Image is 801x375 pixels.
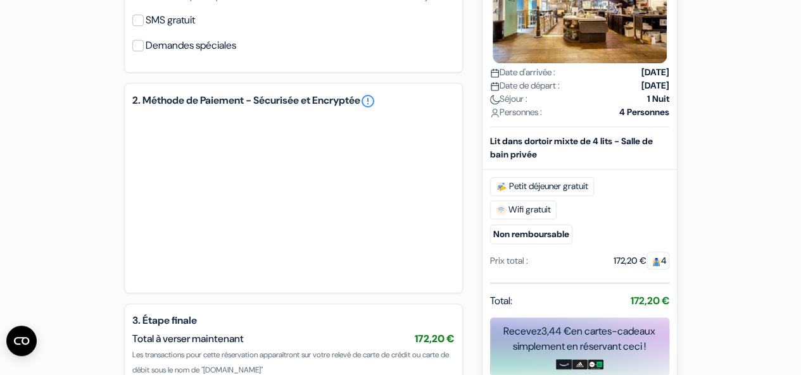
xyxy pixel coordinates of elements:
[619,106,669,119] strong: 4 Personnes
[132,314,455,326] h5: 3. Étape finale
[490,108,500,118] img: user_icon.svg
[490,135,653,160] b: Lit dans dortoir mixte de 4 lits - Salle de bain privée
[647,92,669,106] strong: 1 Nuit
[360,94,375,109] a: error_outline
[541,324,571,338] span: 3,44 €
[631,294,669,307] strong: 172,20 €
[490,95,500,104] img: moon.svg
[588,359,603,369] img: uber-uber-eats-card.png
[490,92,527,106] span: Séjour :
[490,177,594,196] span: Petit déjeuner gratuit
[641,79,669,92] strong: [DATE]
[490,106,542,119] span: Personnes :
[415,332,455,345] span: 172,20 €
[145,126,442,270] iframe: Cadre de saisie sécurisé pour le paiement
[490,293,512,309] span: Total:
[646,252,669,269] span: 4
[496,181,507,192] img: free_breakfast.svg
[132,94,455,109] h5: 2. Méthode de Paiement - Sécurisée et Encryptée
[146,37,236,54] label: Demandes spéciales
[490,254,528,267] div: Prix total :
[490,66,555,79] span: Date d'arrivée :
[6,326,37,356] button: CMP-Widget öffnen
[132,350,449,375] span: Les transactions pour cette réservation apparaîtront sur votre relevé de carte de crédit ou carte...
[490,200,557,219] span: Wifi gratuit
[490,79,560,92] span: Date de départ :
[614,254,669,267] div: 172,20 €
[490,82,500,91] img: calendar.svg
[652,257,661,266] img: guest.svg
[490,224,572,244] small: Non remboursable
[556,359,572,369] img: amazon-card-no-text.png
[490,68,500,78] img: calendar.svg
[496,205,506,215] img: free_wifi.svg
[572,359,588,369] img: adidas-card.png
[132,332,244,345] span: Total à verser maintenant
[490,324,669,354] div: Recevez en cartes-cadeaux simplement en réservant ceci !
[146,11,195,29] label: SMS gratuit
[641,66,669,79] strong: [DATE]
